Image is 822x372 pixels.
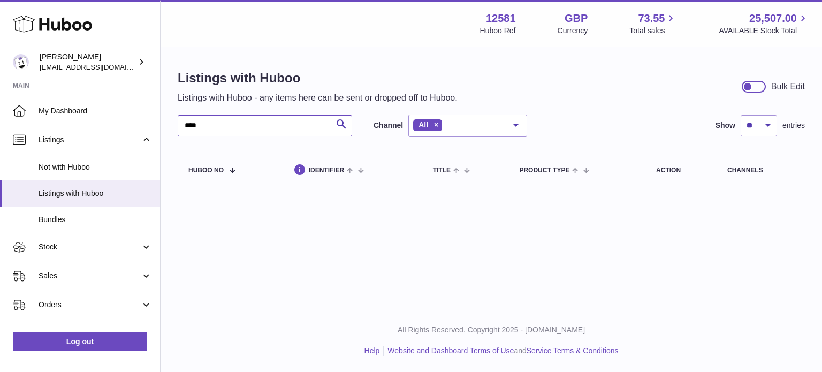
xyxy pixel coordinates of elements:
[749,11,797,26] span: 25,507.00
[309,167,345,174] span: identifier
[40,63,157,71] span: [EMAIL_ADDRESS][DOMAIN_NAME]
[364,346,380,355] a: Help
[39,300,141,310] span: Orders
[188,167,224,174] span: Huboo no
[782,120,805,131] span: entries
[39,162,152,172] span: Not with Huboo
[558,26,588,36] div: Currency
[771,81,805,93] div: Bulk Edit
[519,167,569,174] span: Product Type
[656,167,706,174] div: action
[719,26,809,36] span: AVAILABLE Stock Total
[480,26,516,36] div: Huboo Ref
[13,332,147,351] a: Log out
[169,325,813,335] p: All Rights Reserved. Copyright 2025 - [DOMAIN_NAME]
[433,167,451,174] span: title
[39,242,141,252] span: Stock
[387,346,514,355] a: Website and Dashboard Terms of Use
[716,120,735,131] label: Show
[527,346,619,355] a: Service Terms & Conditions
[418,120,428,129] span: All
[638,11,665,26] span: 73.55
[13,54,29,70] img: internalAdmin-12581@internal.huboo.com
[40,52,136,72] div: [PERSON_NAME]
[39,271,141,281] span: Sales
[486,11,516,26] strong: 12581
[39,106,152,116] span: My Dashboard
[39,135,141,145] span: Listings
[178,70,458,87] h1: Listings with Huboo
[719,11,809,36] a: 25,507.00 AVAILABLE Stock Total
[39,329,152,339] span: Usage
[39,215,152,225] span: Bundles
[39,188,152,199] span: Listings with Huboo
[565,11,588,26] strong: GBP
[629,26,677,36] span: Total sales
[629,11,677,36] a: 73.55 Total sales
[384,346,618,356] li: and
[178,92,458,104] p: Listings with Huboo - any items here can be sent or dropped off to Huboo.
[374,120,403,131] label: Channel
[727,167,794,174] div: channels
